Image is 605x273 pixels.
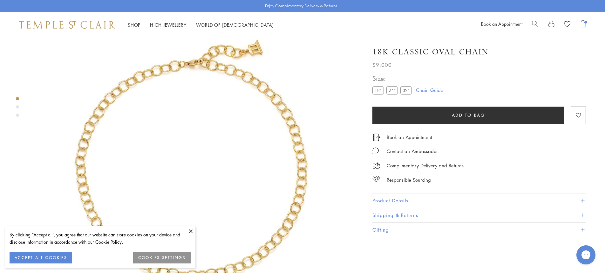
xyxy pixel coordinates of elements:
label: 18" [372,86,384,94]
label: 24" [386,86,398,94]
a: Search [532,20,539,30]
span: Size: [372,73,414,84]
a: High JewelleryHigh Jewellery [150,22,187,28]
button: Gifting [372,223,586,237]
img: MessageIcon-01_2.svg [372,147,379,154]
div: Product gallery navigation [16,95,19,122]
a: ShopShop [128,22,140,28]
button: ACCEPT ALL COOKIES [10,252,72,263]
button: COOKIES SETTINGS [133,252,191,263]
div: By clicking “Accept all”, you agree that our website can store cookies on your device and disclos... [10,231,191,246]
button: Product Details [372,193,586,208]
img: icon_delivery.svg [372,162,380,170]
span: $9,000 [372,61,392,69]
span: Add to bag [452,112,485,119]
a: View Wishlist [564,20,570,30]
p: Complimentary Delivery and Returns [387,162,464,170]
div: Contact an Ambassador [387,147,438,155]
button: Add to bag [372,107,564,124]
a: Book an Appointment [481,21,522,27]
h1: 18K Classic Oval Chain [372,46,489,58]
a: Chain Guide [416,87,443,94]
label: 32" [400,86,412,94]
a: Open Shopping Bag [580,20,586,30]
button: Shipping & Returns [372,208,586,222]
iframe: Gorgias live chat messenger [573,243,599,267]
nav: Main navigation [128,21,274,29]
img: Temple St. Clair [19,21,115,29]
img: icon_sourcing.svg [372,176,380,182]
a: World of [DEMOGRAPHIC_DATA]World of [DEMOGRAPHIC_DATA] [196,22,274,28]
div: Responsible Sourcing [387,176,431,184]
img: icon_appointment.svg [372,134,380,141]
a: Book an Appointment [387,134,432,141]
p: Enjoy Complimentary Delivery & Returns [265,3,337,9]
